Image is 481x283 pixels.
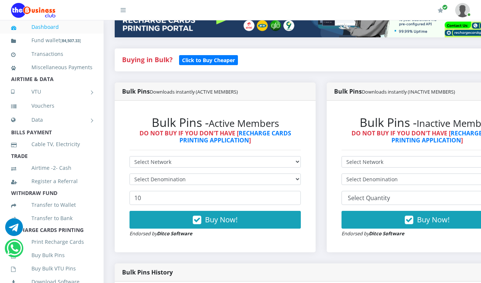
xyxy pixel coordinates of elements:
[157,230,192,237] strong: Ditco Software
[442,4,448,10] span: Renew/Upgrade Subscription
[11,136,92,153] a: Cable TV, Electricity
[205,215,238,225] span: Buy Now!
[139,129,291,144] strong: DO NOT BUY IF YOU DON'T HAVE [ ]
[11,233,92,250] a: Print Recharge Cards
[369,230,404,237] strong: Ditco Software
[455,3,470,17] img: User
[150,88,238,95] small: Downloads instantly (ACTIVE MEMBERS)
[7,245,22,257] a: Chat for support
[11,159,92,176] a: Airtime -2- Cash
[11,111,92,129] a: Data
[122,55,172,64] strong: Buying in Bulk?
[60,38,81,43] small: [ ]
[11,46,92,63] a: Transactions
[342,230,404,237] small: Endorsed by
[129,230,192,237] small: Endorsed by
[11,260,92,277] a: Buy Bulk VTU Pins
[11,247,92,264] a: Buy Bulk Pins
[417,215,450,225] span: Buy Now!
[11,196,92,213] a: Transfer to Wallet
[11,59,92,76] a: Miscellaneous Payments
[182,57,235,64] b: Click to Buy Cheaper
[334,87,455,95] strong: Bulk Pins
[179,129,291,144] a: RECHARGE CARDS PRINTING APPLICATION
[11,210,92,227] a: Transfer to Bank
[129,191,301,205] input: Enter Quantity
[129,115,301,129] h2: Bulk Pins -
[11,173,92,190] a: Register a Referral
[438,7,443,13] i: Renew/Upgrade Subscription
[11,32,92,49] a: Fund wallet[84,507.33]
[179,55,238,64] a: Click to Buy Cheaper
[129,211,301,229] button: Buy Now!
[362,88,455,95] small: Downloads instantly (INACTIVE MEMBERS)
[122,87,238,95] strong: Bulk Pins
[5,224,23,236] a: Chat for support
[11,82,92,101] a: VTU
[122,268,173,276] strong: Bulk Pins History
[62,38,80,43] b: 84,507.33
[11,97,92,114] a: Vouchers
[11,18,92,36] a: Dashboard
[11,3,55,18] img: Logo
[209,117,279,130] small: Active Members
